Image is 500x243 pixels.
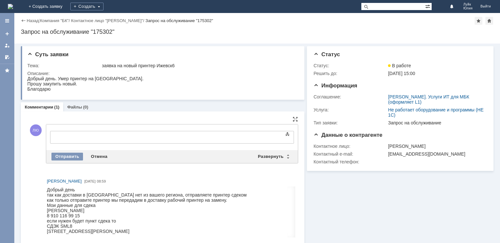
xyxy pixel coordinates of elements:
div: (0) [83,105,88,109]
div: / [40,18,71,23]
a: Контактное лицо "[PERSON_NAME]" [71,18,143,23]
span: Суть заявки [27,51,68,58]
a: Создать заявку [2,29,12,39]
div: Добавить в избранное [475,17,482,25]
a: Файлы [67,105,82,109]
img: logo [8,4,13,9]
div: Запрос на обслуживание "175302" [146,18,213,23]
div: Описание: [27,71,297,76]
div: Контактный телефон: [313,159,387,164]
a: Комментарии [25,105,53,109]
div: | [39,18,40,23]
span: Данные о контрагенте [313,132,382,138]
div: Статус: [313,63,387,68]
span: Информация [313,83,357,89]
div: Контактное лицо: [313,144,387,149]
a: [PERSON_NAME] [47,178,82,185]
a: Назад [27,18,39,23]
div: заявка на новый принтер Ижевск6 [102,63,295,68]
div: Сделать домашней страницей [485,17,493,25]
div: Тема: [27,63,101,68]
div: Запрос на обслуживание [388,120,484,125]
span: 08:59 [97,179,106,183]
div: Контактный e-mail: [313,151,387,157]
div: Создать [70,3,104,10]
a: Мои согласования [2,52,12,62]
div: (1) [54,105,60,109]
span: ЛЮ [30,124,42,136]
span: Юлия [463,6,473,10]
a: Компания "БК" [40,18,69,23]
div: На всю страницу [293,117,298,122]
span: Показать панель инструментов [284,130,291,138]
span: Статус [313,51,340,58]
div: [PERSON_NAME] [388,144,484,149]
span: [DATE] [84,179,96,183]
div: Услуга: [313,107,387,112]
div: Соглашение: [313,94,387,99]
a: Мои заявки [2,40,12,51]
span: В работе [388,63,411,68]
div: Решить до: [313,71,387,76]
a: Не работает оборудование и программы (НЕ 1С) [388,107,483,118]
div: [EMAIL_ADDRESS][DOMAIN_NAME] [388,151,484,157]
span: [PERSON_NAME] [47,179,82,184]
span: [DATE] 15:00 [388,71,415,76]
a: [PERSON_NAME]. Услуги ИТ для МБК (оформляет L1) [388,94,469,105]
span: Расширенный поиск [425,3,432,9]
a: Перейти на домашнюю страницу [8,4,13,9]
div: Запрос на обслуживание "175302" [21,29,493,35]
div: Тип заявки: [313,120,387,125]
span: Луйк [463,3,473,6]
div: / [71,18,145,23]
